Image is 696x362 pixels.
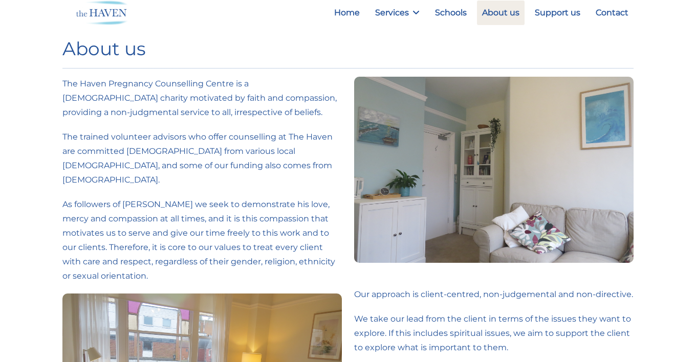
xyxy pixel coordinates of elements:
[354,77,634,263] img: The Haven's counselling room from another angle
[591,1,634,25] a: Contact
[62,197,342,283] p: As followers of [PERSON_NAME] we seek to demonstrate his love, mercy and compassion at all times,...
[62,38,634,60] h1: About us
[477,1,525,25] a: About us
[370,1,425,25] a: Services
[354,287,634,302] p: Our approach is client-centred, non-judgemental and non-directive.
[62,130,342,187] p: The trained volunteer advisors who offer counselling at The Haven are committed [DEMOGRAPHIC_DATA...
[354,312,634,355] p: We take our lead from the client in terms of the issues they want to explore. If this includes sp...
[530,1,585,25] a: Support us
[62,77,342,120] p: The Haven Pregnancy Counselling Centre is a [DEMOGRAPHIC_DATA] charity motivated by faith and com...
[329,1,365,25] a: Home
[430,1,472,25] a: Schools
